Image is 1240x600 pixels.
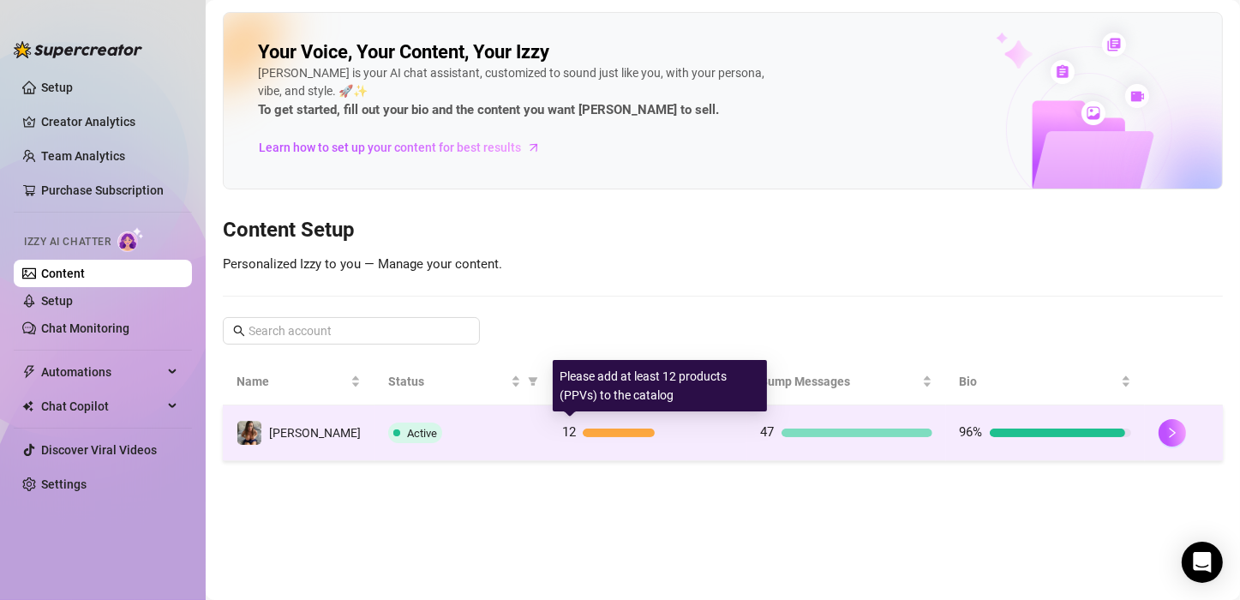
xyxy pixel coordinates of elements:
[553,360,767,411] div: Please add at least 12 products (PPVs) to the catalog
[14,41,142,58] img: logo-BBDzfeDw.svg
[117,227,144,252] img: AI Chatter
[41,358,163,386] span: Automations
[233,325,245,337] span: search
[747,358,946,405] th: Bump Messages
[761,372,919,391] span: Bump Messages
[24,234,111,250] span: Izzy AI Chatter
[388,372,507,391] span: Status
[41,321,129,335] a: Chat Monitoring
[407,427,437,440] span: Active
[548,358,747,405] th: Products
[1182,542,1223,583] div: Open Intercom Messenger
[258,64,772,121] div: [PERSON_NAME] is your AI chat assistant, customized to sound just like you, with your persona, vi...
[1166,427,1178,439] span: right
[259,138,521,157] span: Learn how to set up your content for best results
[761,424,775,440] span: 47
[22,400,33,412] img: Chat Copilot
[22,365,36,379] span: thunderbolt
[525,139,542,156] span: arrow-right
[946,358,1145,405] th: Bio
[41,108,178,135] a: Creator Analytics
[374,358,548,405] th: Status
[41,267,85,280] a: Content
[41,177,178,204] a: Purchase Subscription
[223,217,1223,244] h3: Content Setup
[41,149,125,163] a: Team Analytics
[223,358,374,405] th: Name
[41,477,87,491] a: Settings
[528,376,538,387] span: filter
[1159,419,1186,447] button: right
[956,14,1222,189] img: ai-chatter-content-library-cLFOSyPT.png
[258,40,549,64] h2: Your Voice, Your Content, Your Izzy
[960,424,983,440] span: 96%
[249,321,456,340] input: Search account
[562,424,576,440] span: 12
[41,393,163,420] span: Chat Copilot
[960,372,1117,391] span: Bio
[258,102,719,117] strong: To get started, fill out your bio and the content you want [PERSON_NAME] to sell.
[237,421,261,445] img: Andy
[41,81,73,94] a: Setup
[223,256,502,272] span: Personalized Izzy to you — Manage your content.
[269,426,361,440] span: [PERSON_NAME]
[237,372,347,391] span: Name
[524,369,542,394] span: filter
[41,294,73,308] a: Setup
[41,443,157,457] a: Discover Viral Videos
[258,134,554,161] a: Learn how to set up your content for best results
